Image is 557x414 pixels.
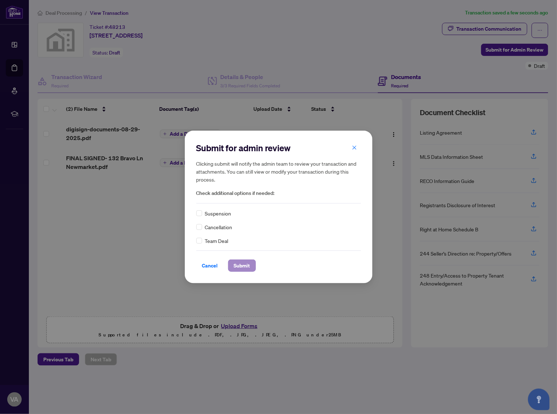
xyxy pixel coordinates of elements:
span: Cancellation [205,223,232,231]
span: Check additional options if needed: [196,189,361,197]
span: Team Deal [205,237,229,245]
button: Submit [228,260,256,272]
span: Suspension [205,209,231,217]
h2: Submit for admin review [196,142,361,154]
button: Open asap [528,389,550,410]
span: Cancel [202,260,218,271]
span: Submit [234,260,250,271]
span: close [352,145,357,150]
h5: Clicking submit will notify the admin team to review your transaction and attachments. You can st... [196,160,361,183]
button: Cancel [196,260,224,272]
